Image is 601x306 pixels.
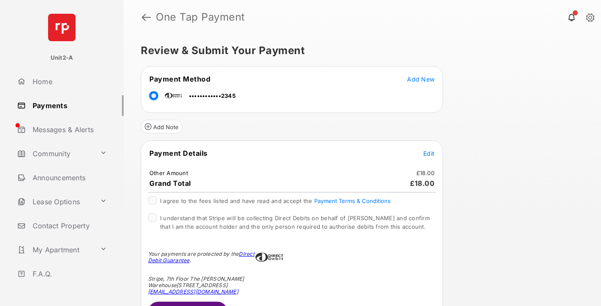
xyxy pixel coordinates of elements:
[148,251,255,264] div: Your payments are protected by the .
[410,179,434,188] span: £18.00
[141,120,182,133] button: Add Note
[14,215,124,236] a: Contact Property
[14,191,97,212] a: Lease Options
[14,264,124,284] a: F.A.Q.
[14,239,97,260] a: My Apartment
[423,150,434,157] span: Edit
[148,276,255,295] div: Stripe, 7th Floor The [PERSON_NAME] Warehouse [STREET_ADDRESS]
[314,197,391,204] button: I agree to the fees listed and have read and accept the
[149,149,208,158] span: Payment Details
[423,149,434,158] button: Edit
[416,169,435,177] td: £18.00
[189,92,236,99] span: ••••••••••••2345
[148,288,238,295] a: [EMAIL_ADDRESS][DOMAIN_NAME]
[160,197,391,204] span: I agree to the fees listed and have read and accept the
[51,54,73,62] p: Unit2-A
[156,12,245,22] strong: One Tap Payment
[14,167,124,188] a: Announcements
[407,75,434,83] button: Add New
[149,169,188,177] td: Other Amount
[14,95,124,116] a: Payments
[14,119,124,140] a: Messages & Alerts
[148,251,255,264] a: Direct Debit Guarantee
[149,75,210,83] span: Payment Method
[407,76,434,83] span: Add New
[160,215,430,230] span: I understand that Stripe will be collecting Direct Debits on behalf of [PERSON_NAME] and confirm ...
[14,143,97,164] a: Community
[14,71,124,92] a: Home
[141,45,577,56] h5: Review & Submit Your Payment
[48,14,76,41] img: svg+xml;base64,PHN2ZyB4bWxucz0iaHR0cDovL3d3dy53My5vcmcvMjAwMC9zdmciIHdpZHRoPSI2NCIgaGVpZ2h0PSI2NC...
[149,179,191,188] span: Grand Total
